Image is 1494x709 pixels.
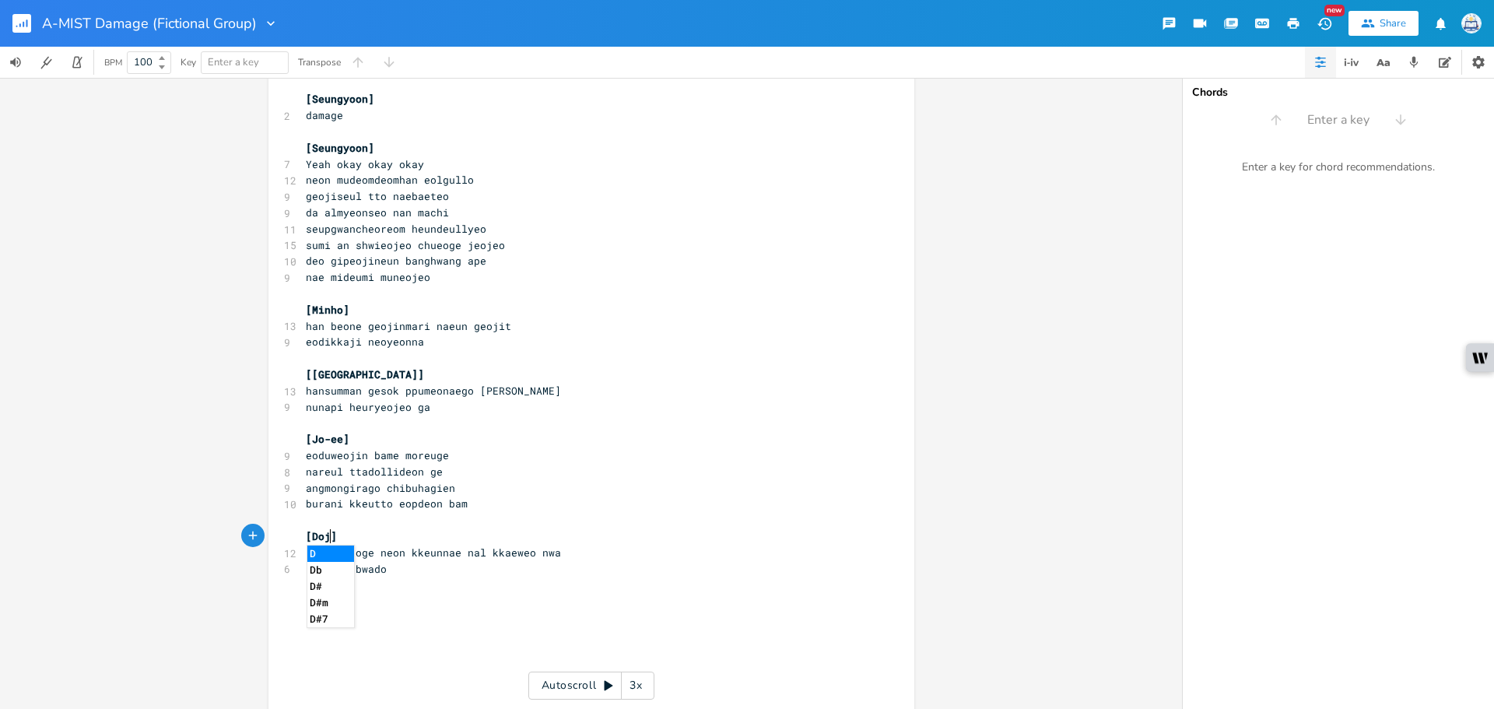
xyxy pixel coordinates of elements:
[208,55,259,69] span: Enter a key
[1324,5,1345,16] div: New
[306,222,486,236] span: seupgwancheoreom heundeullyeo
[104,58,122,67] div: BPM
[622,672,650,700] div: 3x
[306,303,349,317] span: [Minho]
[306,157,424,171] span: Yeah okay okay okay
[306,367,424,381] span: [[GEOGRAPHIC_DATA]]
[306,173,474,187] span: neon mudeomdeomhan eolgullo
[306,238,505,252] span: sumi an shwieojeo chueoge jeojeo
[306,562,387,576] span: beotyeo bwado
[306,384,561,398] span: hansumman gesok ppumeonaego [PERSON_NAME]
[306,189,449,203] span: geojiseul tto naebaeteo
[1307,111,1369,129] span: Enter a key
[306,400,430,414] span: nunapi heuryeojeo ga
[528,672,654,700] div: Autoscroll
[307,578,354,595] li: D#
[1348,11,1419,36] button: Share
[306,432,349,446] span: [Jo-ee]
[1461,13,1482,33] img: Sign In
[181,58,196,67] div: Key
[306,141,374,155] span: [Seungyoon]
[306,254,486,268] span: deo gipeojineun banghwang ape
[1192,87,1485,98] div: Chords
[306,546,561,560] span: amheuk soge neon kkeunnae nal kkaeweo nwa
[306,205,449,219] span: da almyeonseo nan machi
[306,448,449,462] span: eoduweojin bame moreuge
[42,16,257,30] span: A-MIST Damage (Fictional Group)
[306,465,443,479] span: nareul ttadollideon ge
[306,319,511,333] span: han beone geojinmari naeun geojit
[306,108,343,122] span: damage
[1183,151,1494,184] div: Enter a key for chord recommendations.
[307,546,354,562] li: D
[306,481,455,495] span: angmongirago chibuhagien
[306,335,424,349] span: eodikkaji neoyeonna
[306,92,374,106] span: [Seungyoon]
[1380,16,1406,30] div: Share
[298,58,341,67] div: Transpose
[307,595,354,611] li: D#m
[306,529,337,543] span: [Doj]
[307,611,354,627] li: D#7
[306,497,468,511] span: burani kkeutto eopdeon bam
[307,562,354,578] li: Db
[1309,9,1340,37] button: New
[306,270,430,284] span: nae mideumi muneojeo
